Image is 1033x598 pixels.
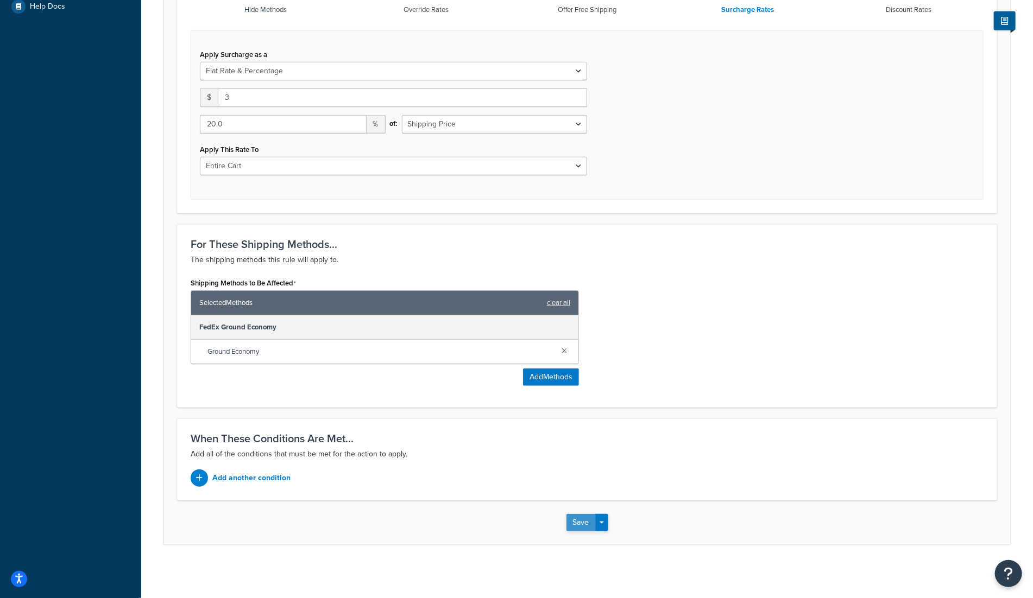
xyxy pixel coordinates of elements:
[367,115,386,133] span: %
[191,253,984,266] p: The shipping methods this rule will apply to.
[30,2,65,11] span: Help Docs
[547,295,570,310] a: clear all
[191,448,984,461] p: Add all of the conditions that must be met for the action to apply.
[199,295,541,310] span: Selected Methods
[191,238,984,250] h3: For These Shipping Methods...
[566,514,596,531] button: Save
[244,6,287,14] h3: Hide Methods
[200,88,218,107] span: $
[995,560,1022,587] button: Open Resource Center
[886,6,931,14] h3: Discount Rates
[390,116,398,131] span: of:
[207,344,553,359] span: Ground Economy
[191,279,296,288] label: Shipping Methods to Be Affected
[212,470,291,486] p: Add another condition
[200,50,267,59] label: Apply Surcharge as a
[200,145,259,154] label: Apply This Rate To
[523,368,579,386] button: AddMethods
[191,432,984,444] h3: When These Conditions Are Met...
[404,6,449,14] h3: Override Rates
[722,6,774,14] h3: Surcharge Rates
[558,6,616,14] h3: Offer Free Shipping
[191,315,578,340] div: FedEx Ground Economy
[994,11,1016,30] button: Show Help Docs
